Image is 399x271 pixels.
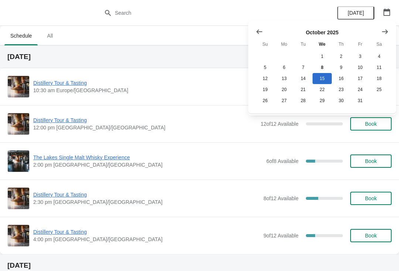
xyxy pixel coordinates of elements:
button: Book [350,154,392,168]
button: Saturday October 4 2025 [370,51,389,62]
button: Friday October 31 2025 [351,95,369,106]
th: Wednesday [313,38,331,51]
img: Distillery Tour & Tasting | | 4:00 pm Europe/London [8,225,29,246]
button: Wednesday October 15 2025 [313,73,331,84]
button: Show next month, November 2025 [378,25,392,38]
button: Thursday October 2 2025 [332,51,351,62]
button: Thursday October 16 2025 [332,73,351,84]
span: [DATE] [348,10,364,16]
input: Search [115,6,299,20]
button: Tuesday October 28 2025 [294,95,313,106]
button: Sunday October 19 2025 [256,84,274,95]
button: Thursday October 9 2025 [332,62,351,73]
th: Thursday [332,38,351,51]
span: Distillery Tour & Tasting [33,228,260,236]
th: Tuesday [294,38,313,51]
button: Tuesday October 14 2025 [294,73,313,84]
button: Wednesday October 1 2025 [313,51,331,62]
button: Show previous month, September 2025 [253,25,266,38]
button: Sunday October 5 2025 [256,62,274,73]
span: Distillery Tour & Tasting [33,79,257,87]
span: 9 of 12 Available [263,233,299,239]
h2: [DATE] [7,262,392,269]
span: Book [365,158,377,164]
button: Book [350,192,392,205]
span: 8 of 12 Available [263,195,299,201]
span: Book [365,121,377,127]
button: Sunday October 12 2025 [256,73,274,84]
button: [DATE] [337,6,374,20]
img: Distillery Tour & Tasting | | 10:30 am Europe/London [8,76,29,97]
span: 4:00 pm [GEOGRAPHIC_DATA]/[GEOGRAPHIC_DATA] [33,236,260,243]
img: The Lakes Single Malt Whisky Experience | | 2:00 pm Europe/London [8,150,29,172]
span: All [41,29,59,42]
button: Monday October 20 2025 [274,84,293,95]
h2: [DATE] [7,53,392,60]
th: Sunday [256,38,274,51]
button: Friday October 3 2025 [351,51,369,62]
button: Tuesday October 7 2025 [294,62,313,73]
span: Schedule [4,29,38,42]
button: Thursday October 30 2025 [332,95,351,106]
th: Saturday [370,38,389,51]
button: Book [350,229,392,242]
span: 12:00 pm [GEOGRAPHIC_DATA]/[GEOGRAPHIC_DATA] [33,124,257,131]
button: Sunday October 26 2025 [256,95,274,106]
button: Friday October 17 2025 [351,73,369,84]
button: Friday October 24 2025 [351,84,369,95]
span: 12 of 12 Available [260,121,299,127]
button: Saturday October 18 2025 [370,73,389,84]
button: Monday October 6 2025 [274,62,293,73]
span: Distillery Tour & Tasting [33,191,260,198]
span: Book [365,233,377,239]
span: Book [365,195,377,201]
button: Wednesday October 22 2025 [313,84,331,95]
span: Distillery Tour & Tasting [33,117,257,124]
th: Friday [351,38,369,51]
button: Saturday October 11 2025 [370,62,389,73]
button: Book [350,117,392,131]
th: Monday [274,38,293,51]
button: Friday October 10 2025 [351,62,369,73]
span: 10:30 am Europe/[GEOGRAPHIC_DATA] [33,87,257,94]
button: Tuesday October 21 2025 [294,84,313,95]
img: Distillery Tour & Tasting | | 12:00 pm Europe/London [8,113,29,135]
span: 2:30 pm [GEOGRAPHIC_DATA]/[GEOGRAPHIC_DATA] [33,198,260,206]
span: 2:00 pm [GEOGRAPHIC_DATA]/[GEOGRAPHIC_DATA] [33,161,263,168]
img: Distillery Tour & Tasting | | 2:30 pm Europe/London [8,188,29,209]
button: Wednesday October 29 2025 [313,95,331,106]
button: Today Wednesday October 8 2025 [313,62,331,73]
span: 6 of 8 Available [266,158,299,164]
button: Monday October 27 2025 [274,95,293,106]
span: The Lakes Single Malt Whisky Experience [33,154,263,161]
button: Monday October 13 2025 [274,73,293,84]
button: Saturday October 25 2025 [370,84,389,95]
button: Thursday October 23 2025 [332,84,351,95]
